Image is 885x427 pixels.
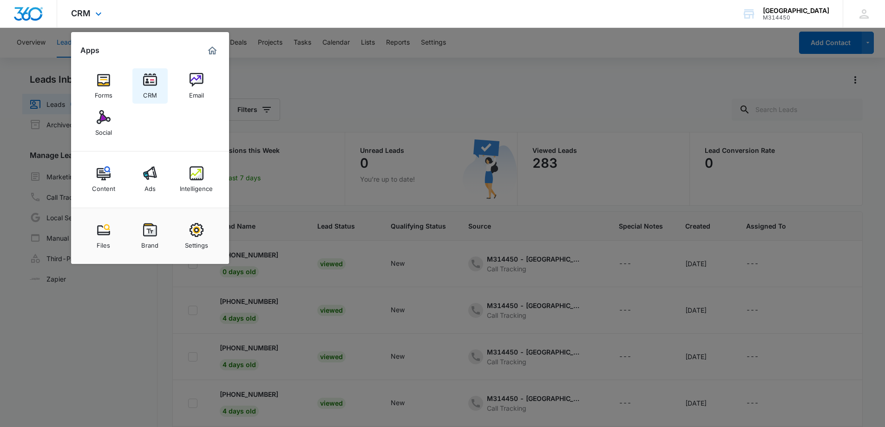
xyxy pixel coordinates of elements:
[141,237,158,249] div: Brand
[80,46,99,55] h2: Apps
[143,87,157,99] div: CRM
[97,237,110,249] div: Files
[180,180,213,192] div: Intelligence
[71,8,91,18] span: CRM
[86,162,121,197] a: Content
[185,237,208,249] div: Settings
[95,87,112,99] div: Forms
[179,162,214,197] a: Intelligence
[86,105,121,141] a: Social
[92,180,115,192] div: Content
[205,43,220,58] a: Marketing 360® Dashboard
[189,87,204,99] div: Email
[132,218,168,254] a: Brand
[179,68,214,104] a: Email
[86,68,121,104] a: Forms
[144,180,156,192] div: Ads
[95,124,112,136] div: Social
[132,68,168,104] a: CRM
[763,14,829,21] div: account id
[86,218,121,254] a: Files
[763,7,829,14] div: account name
[179,218,214,254] a: Settings
[132,162,168,197] a: Ads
